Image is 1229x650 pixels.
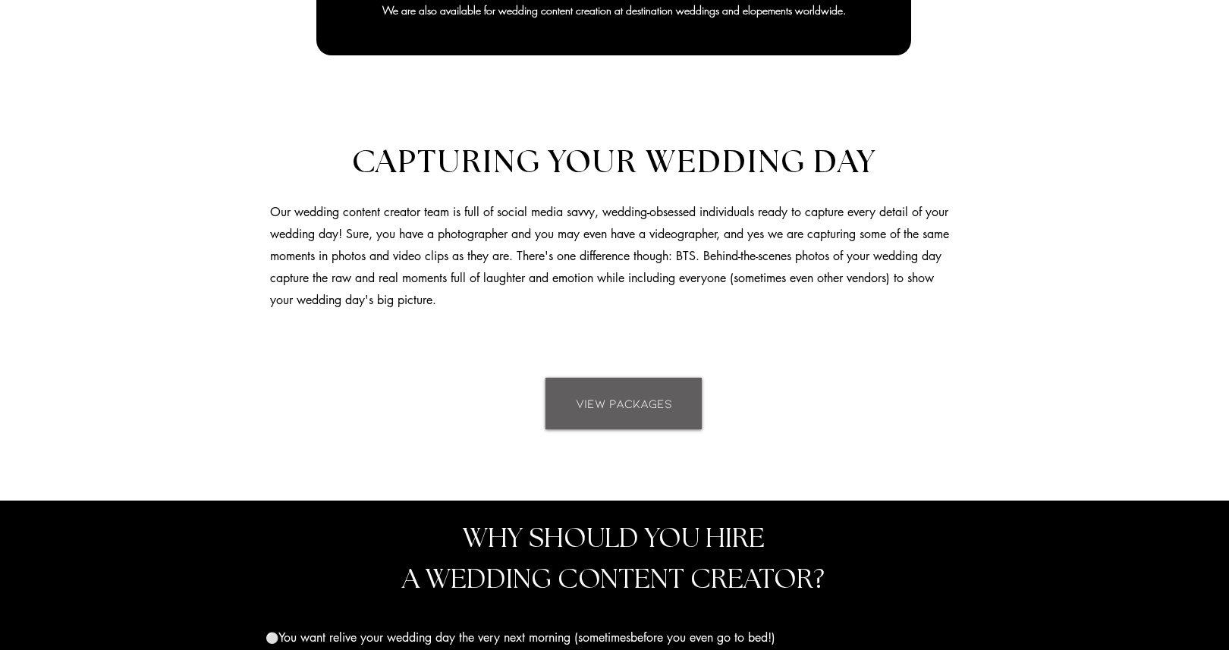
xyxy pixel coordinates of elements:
span: WHY SHOULD YOU HIRE A WEDDING CONTENT CREATOR? [402,525,825,593]
span: CAPTURING YOUR WEDDING DAY [352,146,876,178]
span: Our wedding content creator team is full of social media savvy, wedding-obsessed individuals read... [270,204,949,307]
span: before you even go to bed!) [630,630,775,645]
span: You want relive your wedding day the very next morning (sometimes [278,630,630,645]
span: We are also available for wedding content creation at destination weddings and elopements worldwide. [382,3,846,17]
a: VIEW PACKAGES [545,378,702,429]
span: ⚪️ [266,630,278,645]
span: VIEW PACKAGES [576,395,672,412]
